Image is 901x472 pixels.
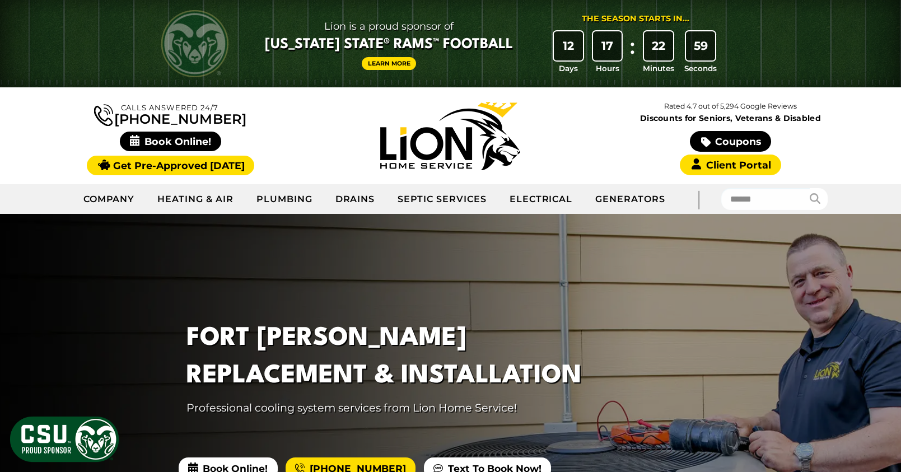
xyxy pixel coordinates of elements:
a: Company [72,185,147,213]
div: 22 [644,31,673,60]
a: Coupons [690,131,771,152]
a: Septic Services [386,185,498,213]
span: Discounts for Seniors, Veterans & Disabled [593,114,869,122]
div: The Season Starts in... [582,13,689,25]
span: Book Online! [120,132,221,151]
span: [US_STATE] State® Rams™ Football [265,35,513,54]
span: Days [559,63,578,74]
a: Drains [324,185,387,213]
div: 17 [593,31,622,60]
img: CSU Rams logo [161,10,228,77]
div: 12 [554,31,583,60]
a: Generators [584,185,676,213]
a: Get Pre-Approved [DATE] [87,156,254,175]
a: [PHONE_NUMBER] [94,102,246,126]
a: Heating & Air [146,185,245,213]
p: Professional cooling system services from Lion Home Service! [186,400,594,416]
span: Minutes [643,63,674,74]
div: : [627,31,638,74]
a: Electrical [498,185,585,213]
div: | [676,184,721,214]
a: Client Portal [680,155,781,175]
a: Plumbing [245,185,324,213]
span: Seconds [684,63,717,74]
span: Lion is a proud sponsor of [265,17,513,35]
span: Hours [596,63,619,74]
a: Learn More [362,57,417,70]
p: Rated 4.7 out of 5,294 Google Reviews [590,100,870,113]
img: CSU Sponsor Badge [8,415,120,464]
img: Lion Home Service [380,102,520,170]
div: 59 [686,31,715,60]
h1: Fort [PERSON_NAME] Replacement & Installation [186,320,594,395]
